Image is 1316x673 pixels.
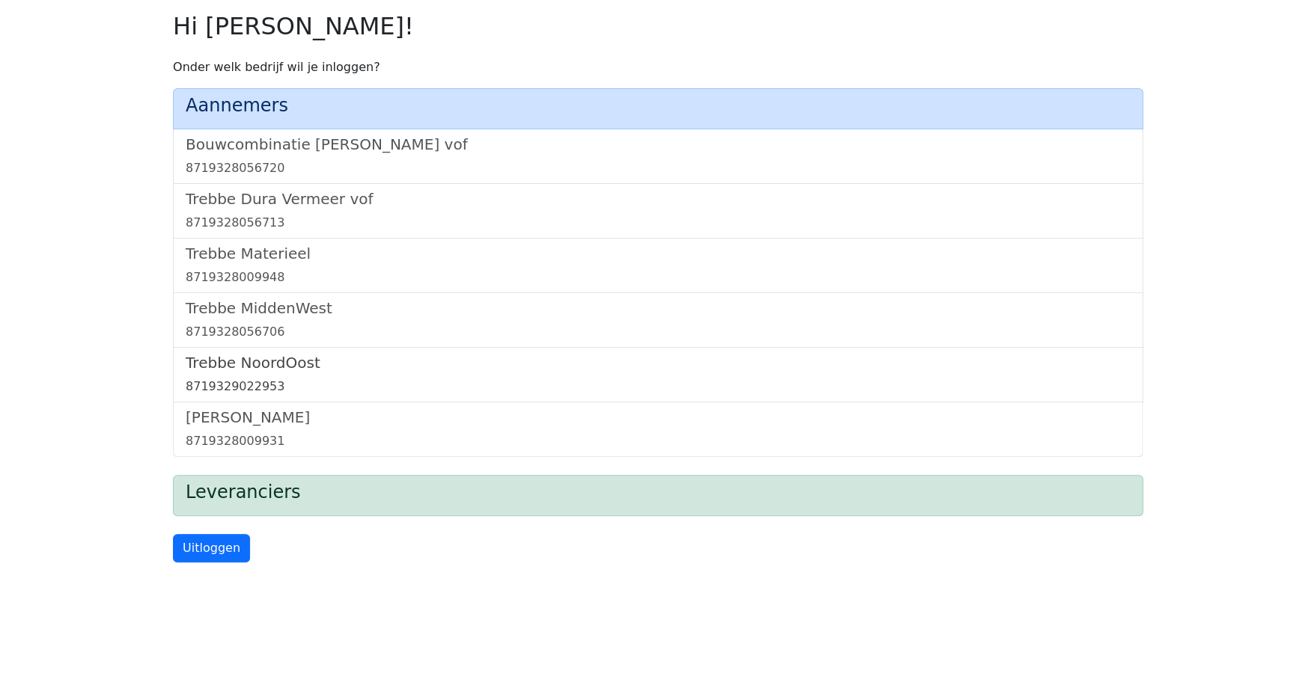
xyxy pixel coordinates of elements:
[186,135,1130,153] h5: Bouwcombinatie [PERSON_NAME] vof
[186,190,1130,208] h5: Trebbe Dura Vermeer vof
[186,354,1130,396] a: Trebbe NoordOost8719329022953
[186,95,1130,117] h4: Aannemers
[186,245,1130,286] a: Trebbe Materieel8719328009948
[186,432,1130,450] div: 8719328009931
[173,58,1143,76] p: Onder welk bedrijf wil je inloggen?
[186,299,1130,317] h5: Trebbe MiddenWest
[186,159,1130,177] div: 8719328056720
[186,135,1130,177] a: Bouwcombinatie [PERSON_NAME] vof8719328056720
[186,323,1130,341] div: 8719328056706
[186,378,1130,396] div: 8719329022953
[173,534,250,562] a: Uitloggen
[173,12,1143,40] h2: Hi [PERSON_NAME]!
[186,190,1130,232] a: Trebbe Dura Vermeer vof8719328056713
[186,268,1130,286] div: 8719328009948
[186,245,1130,262] h5: Trebbe Materieel
[186,214,1130,232] div: 8719328056713
[186,299,1130,341] a: Trebbe MiddenWest8719328056706
[186,408,1130,450] a: [PERSON_NAME]8719328009931
[186,354,1130,372] h5: Trebbe NoordOost
[186,482,1130,503] h4: Leveranciers
[186,408,1130,426] h5: [PERSON_NAME]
